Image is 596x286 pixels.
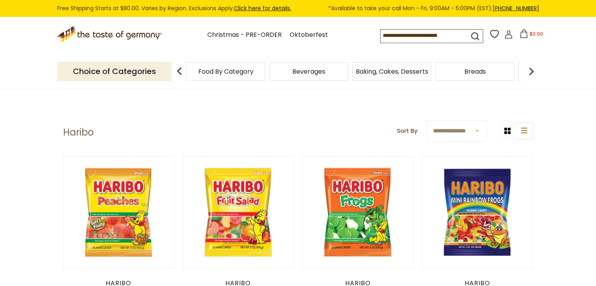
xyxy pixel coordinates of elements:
[234,4,291,12] a: Click here for details.
[198,69,254,74] a: Food By Category
[422,157,533,268] img: Haribo
[356,69,428,74] a: Baking, Cakes, Desserts
[530,31,543,37] span: $0.00
[493,4,539,12] a: [PHONE_NUMBER]
[57,62,172,81] p: Choice of Categories
[303,157,413,268] img: Haribo
[183,157,294,268] img: Haribo
[524,63,539,79] img: next arrow
[514,29,548,41] button: $0.00
[172,63,187,79] img: previous arrow
[207,30,282,40] a: Christmas - PRE-ORDER
[397,126,418,136] label: Sort By:
[290,30,328,40] a: Oktoberfest
[57,4,539,13] div: Free Shipping Starts at $80.00. Varies by Region. Exclusions Apply.
[328,4,539,13] span: *Available to take your call Mon - Fri, 9:00AM - 5:00PM (EST).
[63,127,94,138] h1: Haribo
[63,157,174,268] img: Haribo
[464,69,486,74] a: Breads
[292,69,325,74] a: Beverages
